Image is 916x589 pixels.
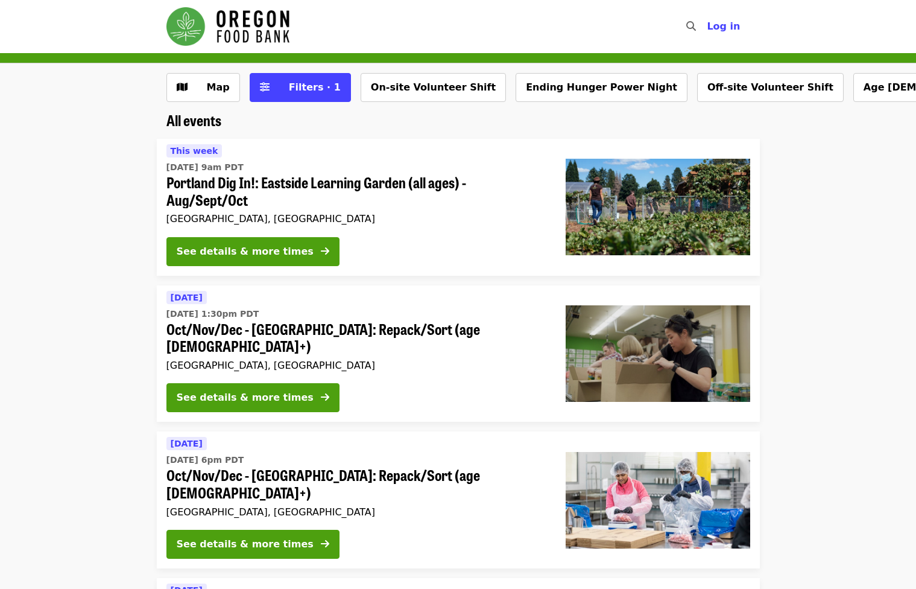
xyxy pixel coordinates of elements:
[707,21,740,32] span: Log in
[321,392,329,403] i: arrow-right icon
[321,538,329,550] i: arrow-right icon
[166,73,240,102] button: Show map view
[177,81,188,93] i: map icon
[166,109,221,130] span: All events
[166,213,546,224] div: [GEOGRAPHIC_DATA], [GEOGRAPHIC_DATA]
[177,537,314,552] div: See details & more times
[157,431,760,568] a: See details for "Oct/Nov/Dec - Beaverton: Repack/Sort (age 10+)"
[566,452,750,549] img: Oct/Nov/Dec - Beaverton: Repack/Sort (age 10+) organized by Oregon Food Bank
[166,383,340,412] button: See details & more times
[177,390,314,405] div: See details & more times
[177,244,314,259] div: See details & more times
[703,12,713,41] input: Search
[166,237,340,266] button: See details & more times
[166,174,546,209] span: Portland Dig In!: Eastside Learning Garden (all ages) - Aug/Sept/Oct
[686,21,696,32] i: search icon
[250,73,351,102] button: Filters (1 selected)
[361,73,506,102] button: On-site Volunteer Shift
[289,81,341,93] span: Filters · 1
[166,530,340,559] button: See details & more times
[166,454,244,466] time: [DATE] 6pm PDT
[171,146,218,156] span: This week
[207,81,230,93] span: Map
[697,73,844,102] button: Off-site Volunteer Shift
[171,293,203,302] span: [DATE]
[171,439,203,448] span: [DATE]
[566,159,750,255] img: Portland Dig In!: Eastside Learning Garden (all ages) - Aug/Sept/Oct organized by Oregon Food Bank
[157,139,760,276] a: See details for "Portland Dig In!: Eastside Learning Garden (all ages) - Aug/Sept/Oct"
[157,285,760,422] a: See details for "Oct/Nov/Dec - Portland: Repack/Sort (age 8+)"
[166,360,546,371] div: [GEOGRAPHIC_DATA], [GEOGRAPHIC_DATA]
[166,466,546,501] span: Oct/Nov/Dec - [GEOGRAPHIC_DATA]: Repack/Sort (age [DEMOGRAPHIC_DATA]+)
[166,320,546,355] span: Oct/Nov/Dec - [GEOGRAPHIC_DATA]: Repack/Sort (age [DEMOGRAPHIC_DATA]+)
[321,246,329,257] i: arrow-right icon
[166,506,546,518] div: [GEOGRAPHIC_DATA], [GEOGRAPHIC_DATA]
[697,14,750,39] button: Log in
[166,308,259,320] time: [DATE] 1:30pm PDT
[566,305,750,402] img: Oct/Nov/Dec - Portland: Repack/Sort (age 8+) organized by Oregon Food Bank
[260,81,270,93] i: sliders-h icon
[516,73,687,102] button: Ending Hunger Power Night
[166,161,244,174] time: [DATE] 9am PDT
[166,7,289,46] img: Oregon Food Bank - Home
